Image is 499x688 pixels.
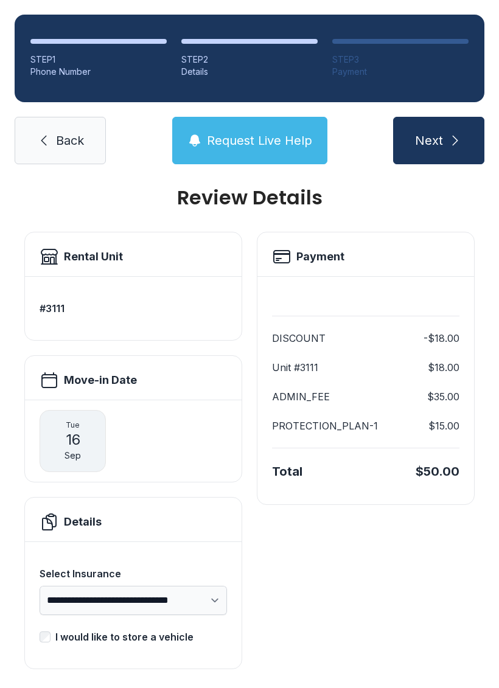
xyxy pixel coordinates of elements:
h2: Rental Unit [64,248,123,265]
div: Payment [332,66,469,78]
dt: DISCOUNT [272,331,326,346]
dd: $15.00 [428,419,459,433]
div: Total [272,463,302,480]
div: Select Insurance [40,566,227,581]
div: I would like to store a vehicle [55,630,194,644]
span: Next [415,132,443,149]
dt: Unit #3111 [272,360,318,375]
dt: ADMIN_FEE [272,389,330,404]
div: STEP 3 [332,54,469,66]
dd: $35.00 [427,389,459,404]
select: Select Insurance [40,586,227,615]
dt: PROTECTION_PLAN-1 [272,419,378,433]
dd: $18.00 [428,360,459,375]
span: Back [56,132,84,149]
h3: #3111 [40,301,227,316]
h2: Details [64,513,102,530]
div: $50.00 [416,463,459,480]
span: Request Live Help [207,132,312,149]
div: Details [181,66,318,78]
span: Tue [66,420,80,430]
div: Phone Number [30,66,167,78]
div: STEP 1 [30,54,167,66]
div: STEP 2 [181,54,318,66]
dd: -$18.00 [424,331,459,346]
h2: Move-in Date [64,372,137,389]
span: Sep [65,450,81,462]
h2: Payment [296,248,344,265]
h1: Review Details [24,188,475,207]
span: 16 [66,430,80,450]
